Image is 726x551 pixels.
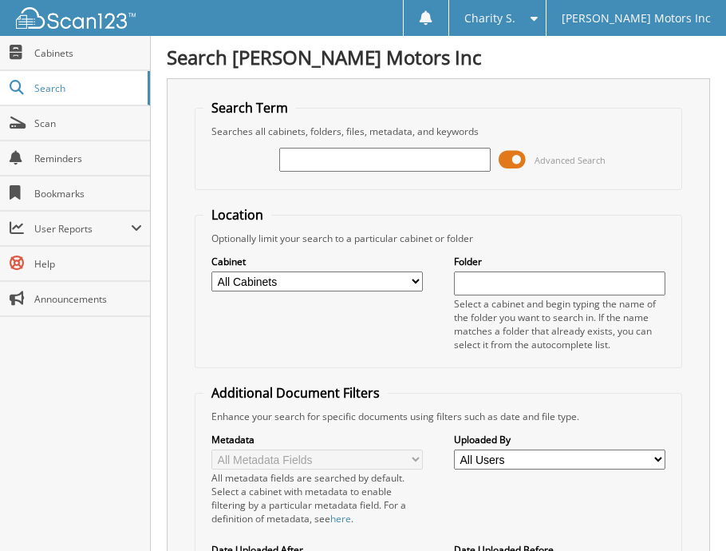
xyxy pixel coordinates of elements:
span: Announcements [34,292,142,306]
div: Enhance your search for specific documents using filters such as date and file type. [203,410,673,423]
span: Cabinets [34,46,142,60]
label: Uploaded By [454,433,665,446]
span: User Reports [34,222,131,236]
label: Metadata [211,433,423,446]
img: scan123-logo-white.svg [16,7,136,29]
div: Searches all cabinets, folders, files, metadata, and keywords [203,125,673,138]
span: [PERSON_NAME] Motors Inc [562,14,711,23]
span: Help [34,257,142,271]
span: Advanced Search [535,154,606,166]
legend: Search Term [203,99,296,117]
span: Bookmarks [34,187,142,200]
span: Charity S. [464,14,515,23]
div: Select a cabinet and begin typing the name of the folder you want to search in. If the name match... [454,297,665,351]
span: Search [34,81,140,95]
div: All metadata fields are searched by default. Select a cabinet with metadata to enable filtering b... [211,471,423,525]
span: Reminders [34,152,142,165]
span: Scan [34,117,142,130]
label: Cabinet [211,255,423,268]
label: Folder [454,255,665,268]
legend: Location [203,206,271,224]
legend: Additional Document Filters [203,384,388,402]
iframe: Chat Widget [646,474,726,551]
div: Optionally limit your search to a particular cabinet or folder [203,232,673,245]
a: here [330,512,351,525]
h1: Search [PERSON_NAME] Motors Inc [167,44,710,70]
